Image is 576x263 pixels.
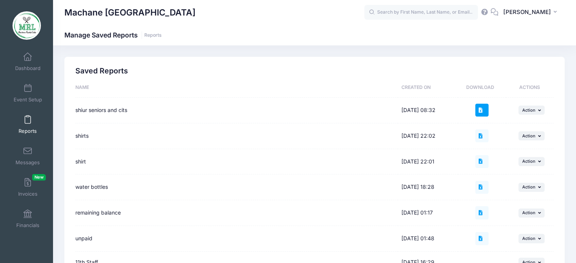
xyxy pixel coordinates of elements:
[364,5,478,20] input: Search by First Name, Last Name, or Email...
[522,184,535,190] span: Action
[522,236,535,241] span: Action
[16,159,40,166] span: Messages
[12,11,41,40] img: Machane Racket Lake
[10,48,46,75] a: Dashboard
[32,174,46,181] span: New
[75,209,394,217] div: remaining balance
[398,174,458,200] td: [DATE] 18:28
[398,226,458,252] td: [DATE] 01:48
[398,78,458,98] th: Created On
[475,155,488,168] button: Download Report
[518,106,545,115] button: Action
[498,4,565,21] button: [PERSON_NAME]
[64,4,195,21] h1: Machane [GEOGRAPHIC_DATA]
[475,129,488,142] button: Download Report
[518,209,545,218] button: Action
[75,67,128,75] h2: Saved Reports
[518,131,545,140] button: Action
[522,210,535,215] span: Action
[518,234,545,243] button: Action
[75,158,394,166] div: shirt
[398,200,458,226] td: [DATE] 01:17
[506,78,554,98] th: Actions
[518,157,545,166] button: Action
[10,205,46,232] a: Financials
[475,181,488,194] button: Download Report
[398,149,458,175] td: [DATE] 22:01
[503,8,551,16] span: [PERSON_NAME]
[518,183,545,192] button: Action
[64,31,162,39] h1: Manage Saved Reports
[10,143,46,169] a: Messages
[75,235,394,243] div: unpaid
[144,33,162,38] a: Reports
[15,65,41,72] span: Dashboard
[522,107,535,113] span: Action
[458,78,506,98] th: Download
[398,123,458,149] td: [DATE] 22:02
[19,128,37,134] span: Reports
[16,222,39,229] span: Financials
[75,183,394,191] div: water bottles
[522,133,535,139] span: Action
[14,96,42,103] span: Event Setup
[10,80,46,106] a: Event Setup
[75,78,398,98] th: Name
[10,174,46,201] a: InvoicesNew
[75,132,394,140] div: shirts
[10,111,46,138] a: Reports
[522,159,535,164] span: Action
[398,98,458,123] td: [DATE] 08:32
[75,106,394,114] div: shiur seniors and cits
[18,191,37,197] span: Invoices
[475,206,488,219] button: Download Report
[475,232,488,245] button: Download Report
[475,104,488,117] button: Download Report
